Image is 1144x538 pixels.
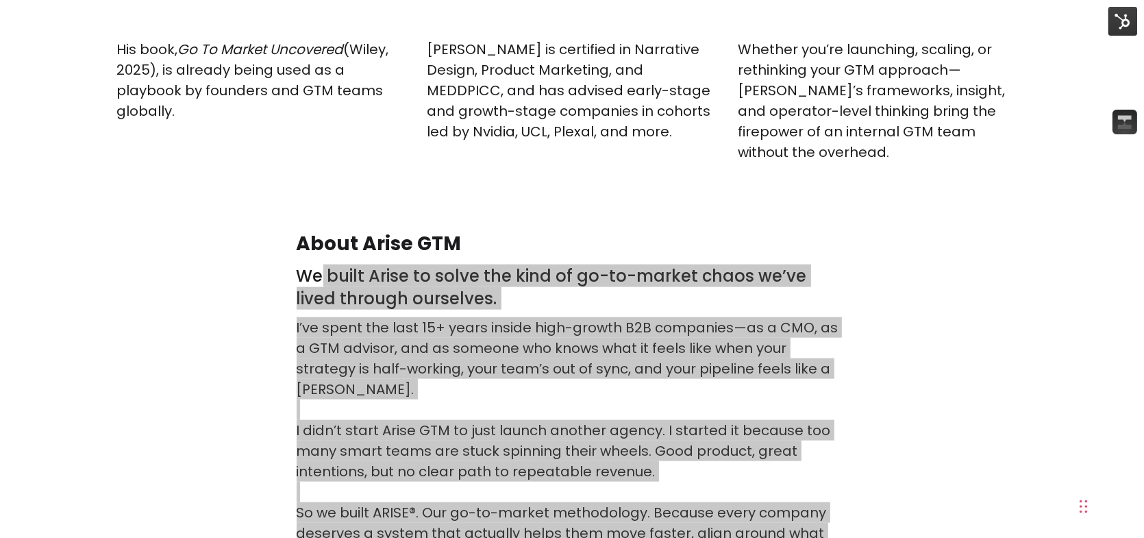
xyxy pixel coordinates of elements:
img: logo_orange.svg [22,22,33,33]
div: Domain: [DOMAIN_NAME] [36,36,151,47]
span: (Wiley, 2025), is already being used as a playbook by founders and GTM teams globally. [116,40,388,121]
iframe: Chat Widget [838,367,1144,538]
h3: We built Arise to solve the kind of go-to-market chaos we’ve lived through ourselves. [297,265,848,310]
span: His book, [116,40,177,59]
em: Go To Market Uncovered [177,40,343,59]
img: website_grey.svg [22,36,33,47]
img: tab_domain_overview_orange.svg [37,80,48,90]
span: Whether you’re launching, scaling, or rethinking your GTM approach—[PERSON_NAME]’s frameworks, in... [738,40,1005,162]
div: Drag [1080,486,1088,527]
div: Domain Overview [52,81,123,90]
div: v 4.0.25 [38,22,67,33]
img: HubSpot Tools Menu Toggle [1108,7,1137,36]
span: [PERSON_NAME] is certified in Narrative Design, Product Marketing, and MEDDPICC, and has advised ... [427,40,710,141]
h2: About Arise GTM [297,231,848,257]
img: tab_keywords_by_traffic_grey.svg [136,80,147,90]
div: Keywords by Traffic [151,81,231,90]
